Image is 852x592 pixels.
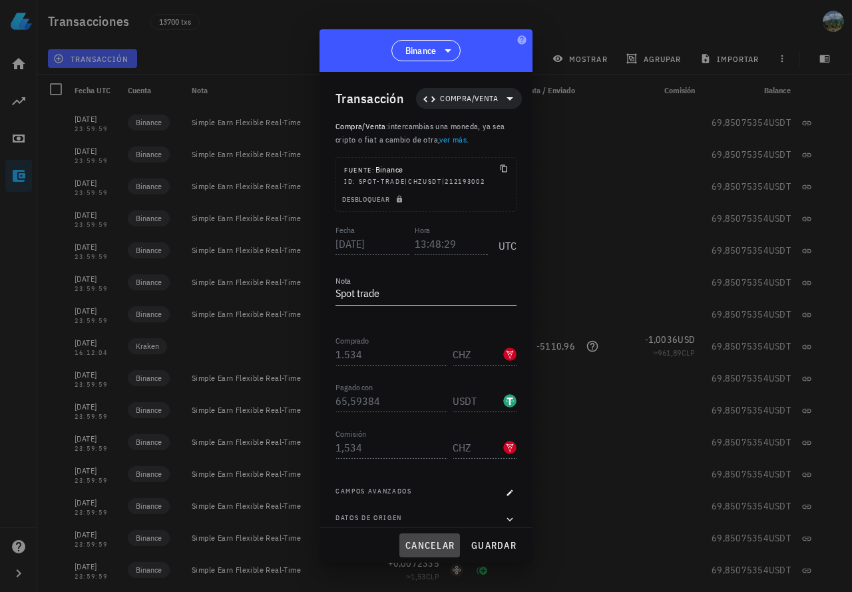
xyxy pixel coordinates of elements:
span: guardar [471,539,517,551]
input: Moneda [453,437,501,458]
span: Desbloquear [341,195,406,204]
span: Fuente: [344,166,375,174]
label: Comprado [335,336,369,346]
p: : [335,120,517,147]
div: CHZ-icon [503,441,517,454]
input: Moneda [453,344,501,365]
span: Datos de origen [335,513,402,526]
span: Compra/Venta [335,121,386,131]
label: Hora [415,225,430,235]
button: Desbloquear [336,192,411,206]
input: Moneda [453,390,501,412]
div: CHZ-icon [503,348,517,361]
label: Comisión [335,429,366,439]
span: Campos avanzados [335,486,412,499]
label: Pagado con [335,382,373,392]
div: USDT-icon [503,394,517,408]
div: UTC [493,225,517,258]
span: Binance [405,44,437,57]
div: ID: spot-trade|chzusdt|212193002 [344,176,508,187]
div: Binance [344,163,403,176]
a: ver más [439,135,467,145]
label: Fecha [335,225,355,235]
span: intercambias una moneda, ya sea cripto o fiat a cambio de otra, . [335,121,505,145]
button: cancelar [399,533,460,557]
div: Transacción [335,88,404,109]
span: cancelar [405,539,455,551]
label: Nota [335,276,351,286]
span: Compra/Venta [440,92,498,105]
button: guardar [465,533,522,557]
